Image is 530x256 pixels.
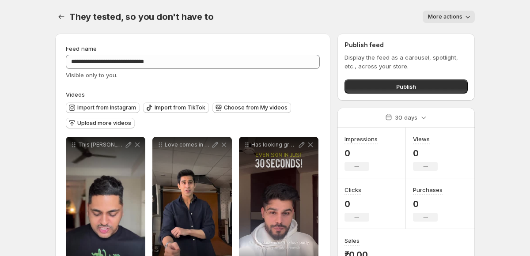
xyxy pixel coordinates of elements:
[77,120,131,127] span: Upload more videos
[344,236,360,245] h3: Sales
[344,53,468,71] p: Display the feed as a carousel, spotlight, etc., across your store.
[66,72,117,79] span: Visible only to you.
[165,141,211,148] p: Love comes in many Hues Heres mine
[66,102,140,113] button: Import from Instagram
[224,104,288,111] span: Choose from My videos
[143,102,209,113] button: Import from TikTok
[428,13,462,20] span: More actions
[78,141,124,148] p: This [PERSON_NAME] filler pen from huesforhim is what most of us guys need You need a quick fix f...
[344,148,378,158] p: 0
[66,45,97,52] span: Feed name
[396,82,416,91] span: Publish
[344,79,468,94] button: Publish
[212,102,291,113] button: Choose from My videos
[413,199,443,209] p: 0
[77,104,136,111] span: Import from Instagram
[344,41,468,49] h2: Publish feed
[344,199,369,209] p: 0
[423,11,475,23] button: More actions
[251,141,297,148] p: Has looking great ever been that effortless Celebrate a revolution in mens beauty with huesforhim...
[69,11,213,22] span: They tested, so you don't have to
[344,185,361,194] h3: Clicks
[155,104,205,111] span: Import from TikTok
[66,118,135,128] button: Upload more videos
[55,11,68,23] button: Settings
[413,135,430,143] h3: Views
[344,135,378,143] h3: Impressions
[413,148,438,158] p: 0
[66,91,85,98] span: Videos
[413,185,443,194] h3: Purchases
[395,113,417,122] p: 30 days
